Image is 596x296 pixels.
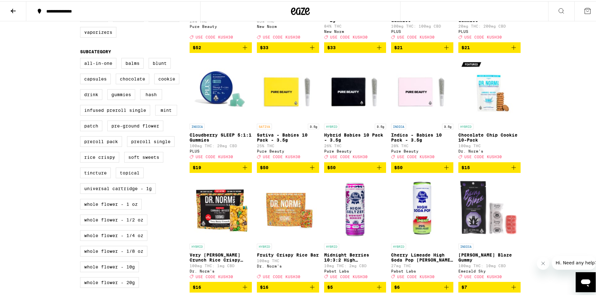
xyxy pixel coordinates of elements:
[80,151,119,161] label: Rice Crispy
[330,273,368,278] span: USE CODE KUSH30
[324,143,386,147] p: 26% THC
[330,34,368,38] span: USE CODE KUSH30
[324,177,386,281] a: Open page for Midnight Berries 10:3:2 High Seltzer from Pabst Labs
[190,122,205,128] p: INDICA
[458,122,473,128] p: HYBRID
[458,131,521,141] p: Chocolate Chip Cookie 10-Pack
[193,44,201,49] span: $52
[196,273,233,278] span: USE CODE KUSH30
[107,88,135,99] label: Gummies
[190,177,252,281] a: Open page for Very Berry Crunch Rice Crispy Treat from Dr. Norm's
[391,143,453,147] p: 28% THC
[464,154,502,158] span: USE CODE KUSH30
[324,242,339,248] p: HYBRID
[80,48,111,53] legend: Subcategory
[263,273,300,278] span: USE CODE KUSH30
[190,148,252,152] div: PLUS
[391,268,453,272] div: Pabst Labs
[391,57,453,119] img: Pure Beauty - Indica - Babies 10 Pack - 3.5g
[257,41,319,52] button: Add to bag
[391,148,453,152] div: Pure Beauty
[127,135,175,146] label: Preroll Single
[324,28,386,32] div: New Norm
[80,229,147,240] label: Whole Flower - 1/4 oz
[324,57,386,119] img: Pure Beauty - Hybrid Babies 10 Pack - 3.5g
[576,271,596,291] iframe: Button to launch messaging window
[257,122,272,128] p: SATIVA
[257,161,319,172] button: Add to bag
[260,283,268,288] span: $16
[391,131,453,141] p: Indica - Babies 10 Pack - 3.5g
[324,281,386,291] button: Add to bag
[391,41,453,52] button: Add to bag
[80,119,102,130] label: Patch
[80,57,116,67] label: All-In-One
[140,88,162,99] label: Hash
[391,177,453,239] img: Pabst Labs - Cherry Limeade High Soda Pop Seltzer - 25mg
[324,262,386,267] p: 10mg THC: 2mg CBD
[80,260,139,271] label: Whole Flower - 10g
[257,148,319,152] div: Pure Beauty
[458,268,521,272] div: Emerald Sky
[442,122,453,128] p: 3.5g
[458,242,473,248] p: INDICA
[257,23,319,27] div: New Norm
[375,122,386,128] p: 3.5g
[80,104,150,114] label: Infused Preroll Single
[190,57,252,161] a: Open page for Cloudberry SLEEP 5:1:1 Gummies from PLUS
[458,177,521,239] img: Emerald Sky - Berry Blaze Gummy
[257,242,272,248] p: HYBRID
[80,182,156,193] label: Universal Cartridge - 1g
[190,57,252,119] img: PLUS - Cloudberry SLEEP 5:1:1 Gummies
[324,161,386,172] button: Add to bag
[196,154,233,158] span: USE CODE KUSH30
[324,122,339,128] p: HYBRID
[257,57,319,119] img: Pure Beauty - Sativa - Babies 10 Pack - 3.5g
[257,177,319,281] a: Open page for Fruity Crispy Rice Bar from Dr. Norm's
[391,122,406,128] p: INDICA
[458,177,521,281] a: Open page for Berry Blaze Gummy from Emerald Sky
[257,281,319,291] button: Add to bag
[458,23,521,27] p: 20mg THC: 200mg CBD
[391,281,453,291] button: Add to bag
[190,251,252,261] p: Very [PERSON_NAME] Crunch Rice Crispy Treat
[257,57,319,161] a: Open page for Sativa - Babies 10 Pack - 3.5g from Pure Beauty
[464,34,502,38] span: USE CODE KUSH30
[324,41,386,52] button: Add to bag
[190,131,252,141] p: Cloudberry SLEEP 5:1:1 Gummies
[190,268,252,272] div: Dr. Norm's
[464,273,502,278] span: USE CODE KUSH30
[458,57,521,119] img: Dr. Norm's - Chocolate Chip Cookie 10-Pack
[257,177,319,239] img: Dr. Norm's - Fruity Crispy Rice Bar
[394,283,400,288] span: $6
[324,131,386,141] p: Hybrid Babies 10 Pack - 3.5g
[190,143,252,147] p: 100mg THC: 20mg CBD
[391,161,453,172] button: Add to bag
[391,177,453,281] a: Open page for Cherry Limeade High Soda Pop Seltzer - 25mg from Pabst Labs
[324,23,386,27] p: 84% THC
[80,88,102,99] label: Drink
[80,166,111,177] label: Tincture
[537,256,549,268] iframe: Close message
[327,164,336,169] span: $50
[458,281,521,291] button: Add to bag
[190,262,252,267] p: 100mg THC: 1mg CBD
[324,177,386,239] img: Pabst Labs - Midnight Berries 10:3:2 High Seltzer
[458,251,521,261] p: [PERSON_NAME] Blaze Gummy
[257,143,319,147] p: 25% THC
[461,164,470,169] span: $15
[391,251,453,261] p: Cherry Limeade High Soda Pop [PERSON_NAME] - 25mg
[80,135,122,146] label: Preroll Pack
[461,283,467,288] span: $7
[124,151,163,161] label: Soft Sweets
[190,41,252,52] button: Add to bag
[257,131,319,141] p: Sativa - Babies 10 Pack - 3.5g
[391,28,453,32] div: PLUS
[196,34,233,38] span: USE CODE KUSH30
[324,148,386,152] div: Pure Beauty
[263,154,300,158] span: USE CODE KUSH30
[257,257,319,262] p: 100mg THC
[260,164,268,169] span: $50
[4,4,45,9] span: Hi. Need any help?
[193,164,201,169] span: $19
